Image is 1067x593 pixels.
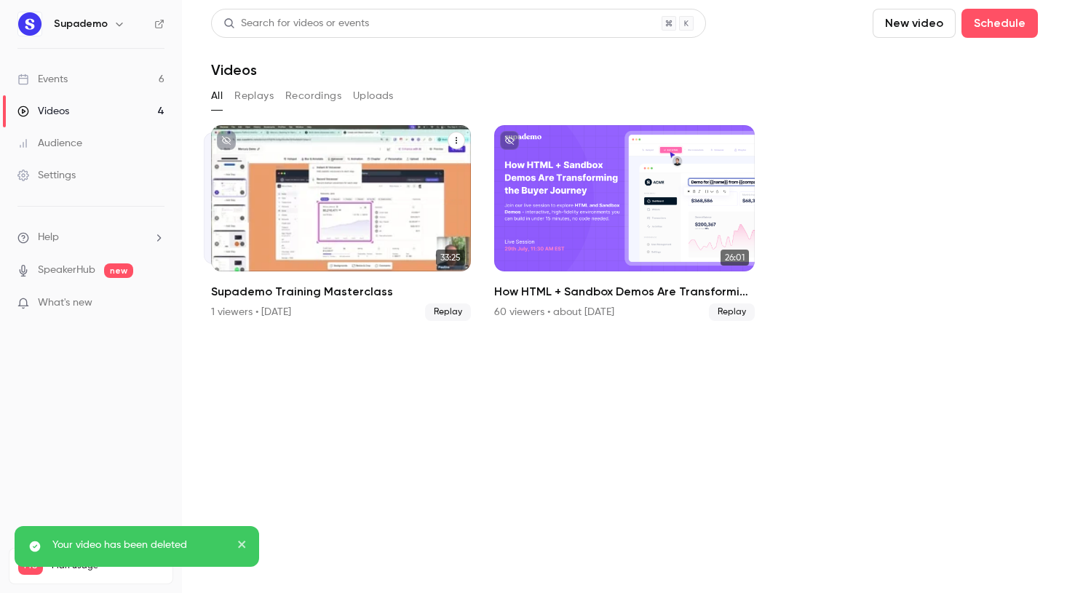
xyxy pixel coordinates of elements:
div: 1 viewers • [DATE] [211,305,291,319]
h6: Supademo [54,17,108,31]
h1: Videos [211,61,257,79]
li: help-dropdown-opener [17,230,164,245]
div: Events [17,72,68,87]
span: Help [38,230,59,245]
a: 26:01How HTML + Sandbox Demos Are Transforming the Buyer Journey60 viewers • about [DATE]Replay [494,125,754,321]
button: Uploads [353,84,394,108]
div: Audience [17,136,82,151]
p: Your video has been deleted [52,538,227,552]
h2: How HTML + Sandbox Demos Are Transforming the Buyer Journey [494,283,754,301]
img: Supademo [18,12,41,36]
section: Videos [211,9,1038,584]
div: Search for videos or events [223,16,369,31]
iframe: Noticeable Trigger [147,297,164,310]
span: 33:25 [436,250,465,266]
button: Replays [234,84,274,108]
h2: Supademo Training Masterclass [211,283,471,301]
span: Replay [709,303,755,321]
button: unpublished [217,131,236,150]
button: Schedule [961,9,1038,38]
button: unpublished [500,131,519,150]
div: Videos [17,104,69,119]
span: new [104,263,133,278]
li: How HTML + Sandbox Demos Are Transforming the Buyer Journey [494,125,754,321]
span: What's new [38,295,92,311]
li: Supademo Training Masterclass [211,125,471,321]
ul: Videos [211,125,1038,321]
button: close [237,538,247,555]
a: SpeakerHub [38,263,95,278]
div: Settings [17,168,76,183]
a: Supademo Training MasterclassSupademoPaulina Staszuk[DATE]Supademo Training Masterclass33:2533:25... [211,125,471,321]
div: 60 viewers • about [DATE] [494,305,614,319]
button: New video [873,9,956,38]
span: 26:01 [721,250,749,266]
button: Recordings [285,84,341,108]
button: All [211,84,223,108]
span: Replay [425,303,471,321]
